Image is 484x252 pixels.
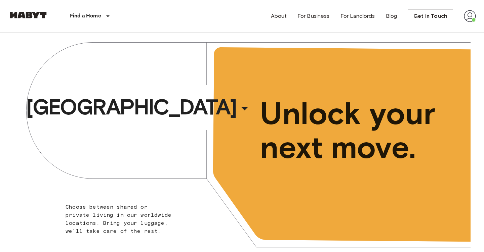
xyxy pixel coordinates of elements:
a: Blog [386,12,397,20]
button: [GEOGRAPHIC_DATA] [23,92,255,122]
span: [GEOGRAPHIC_DATA] [26,94,236,120]
img: Habyt [8,12,48,18]
img: avatar [464,10,476,22]
span: Unlock your next move. [260,97,443,164]
p: Find a Home [70,12,101,20]
a: About [271,12,287,20]
a: For Landlords [340,12,375,20]
a: For Business [297,12,330,20]
span: Choose between shared or private living in our worldwide locations. Bring your luggage, we'll tak... [66,204,171,234]
a: Get in Touch [408,9,453,23]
